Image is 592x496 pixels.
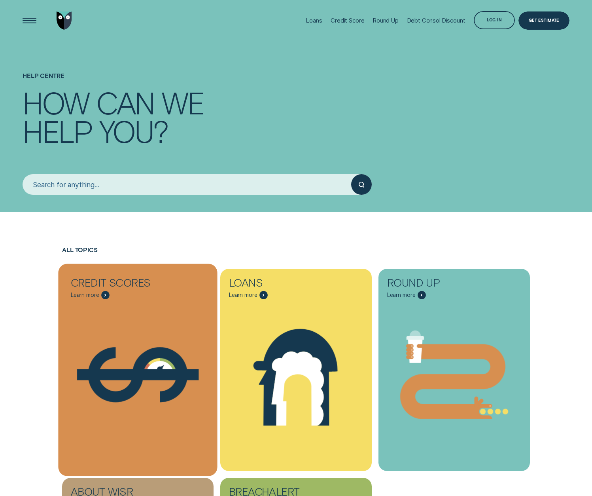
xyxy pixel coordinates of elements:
[306,17,322,24] div: Loans
[57,11,72,30] img: Wisr
[96,88,154,117] div: can
[407,17,465,24] div: Debt Consol Discount
[331,17,364,24] div: Credit Score
[62,246,530,269] h2: All Topics
[99,116,168,145] div: you?
[71,292,99,298] span: Learn more
[229,292,257,298] span: Learn more
[62,269,214,481] a: Credit Scores - Learn more
[20,11,39,30] button: Open Menu
[23,88,569,175] h4: How can we help you?
[229,277,311,291] div: Loans
[351,174,372,195] button: Submit your search query.
[373,17,399,24] div: Round Up
[23,41,569,88] h1: Help Centre
[23,116,92,145] div: help
[387,292,416,298] span: Learn more
[220,269,372,481] a: Loans - Learn more
[474,11,515,30] button: Log in
[23,174,351,195] input: Search for anything...
[378,269,530,481] a: Round Up - Learn more
[387,277,469,291] div: Round Up
[23,88,89,117] div: How
[518,11,569,30] a: Get Estimate
[71,277,153,291] div: Credit Scores
[162,88,204,117] div: we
